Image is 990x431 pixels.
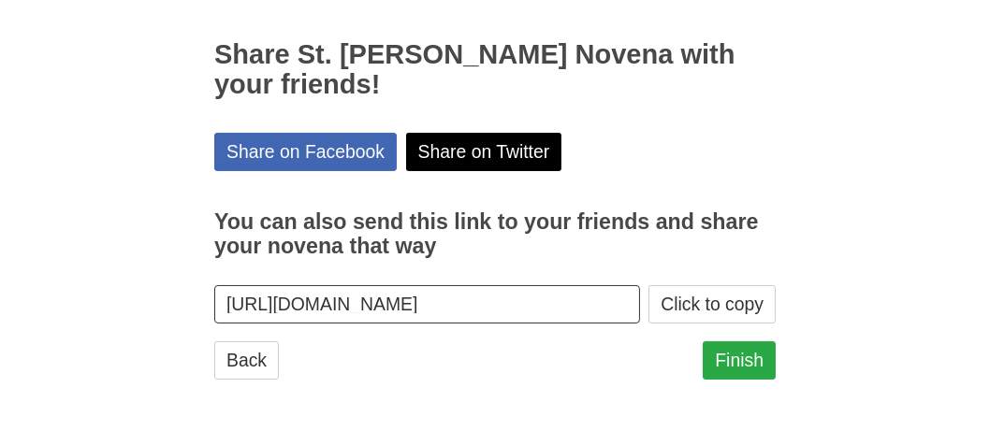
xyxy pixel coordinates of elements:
h3: You can also send this link to your friends and share your novena that way [214,210,776,258]
a: Finish [703,341,776,380]
a: Back [214,341,279,380]
a: Share on Facebook [214,133,397,171]
h2: Share St. [PERSON_NAME] Novena with your friends! [214,40,776,100]
a: Share on Twitter [406,133,562,171]
button: Click to copy [648,285,776,323]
